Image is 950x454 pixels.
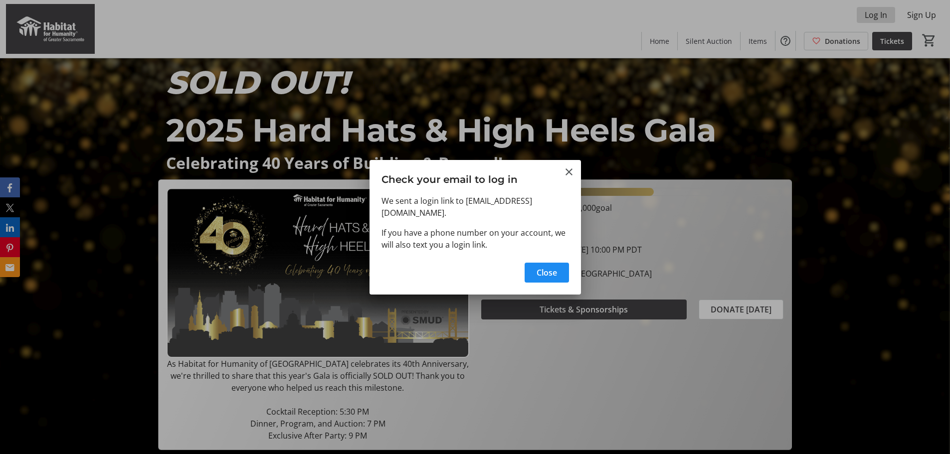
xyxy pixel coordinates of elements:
[370,160,581,194] h3: Check your email to log in
[525,263,569,283] button: Close
[381,195,569,219] p: We sent a login link to [EMAIL_ADDRESS][DOMAIN_NAME].
[537,267,557,279] span: Close
[381,227,569,251] p: If you have a phone number on your account, we will also text you a login link.
[563,166,575,178] button: Close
